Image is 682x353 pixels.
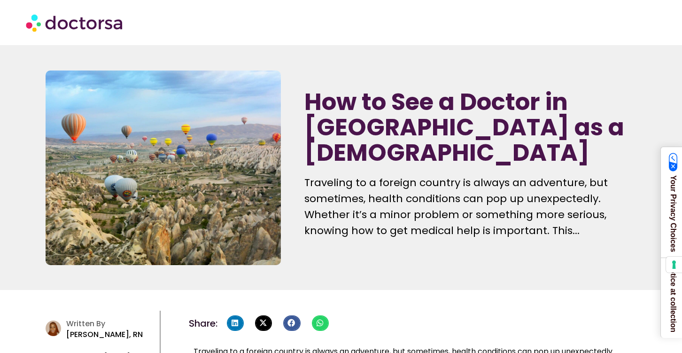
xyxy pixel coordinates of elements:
div: Share on whatsapp [312,315,329,331]
h4: Written By [66,319,155,328]
h1: How to See a Doctor in [GEOGRAPHIC_DATA] as a [DEMOGRAPHIC_DATA] [304,89,636,165]
img: How to see a doctor in Turkey as a foreigner - a complete guide for travelers [46,71,281,265]
button: Your consent preferences for tracking technologies [666,257,682,273]
p: [PERSON_NAME], RN [66,328,155,341]
div: Share on linkedin [227,315,244,331]
img: California Consumer Privacy Act (CCPA) Opt-Out Icon [669,153,678,172]
p: Traveling to a foreign country is always an adventure, but sometimes, health conditions can pop u... [304,175,636,239]
h4: Share: [189,319,217,328]
div: Share on facebook [283,315,300,331]
div: Share on x-twitter [255,315,272,331]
